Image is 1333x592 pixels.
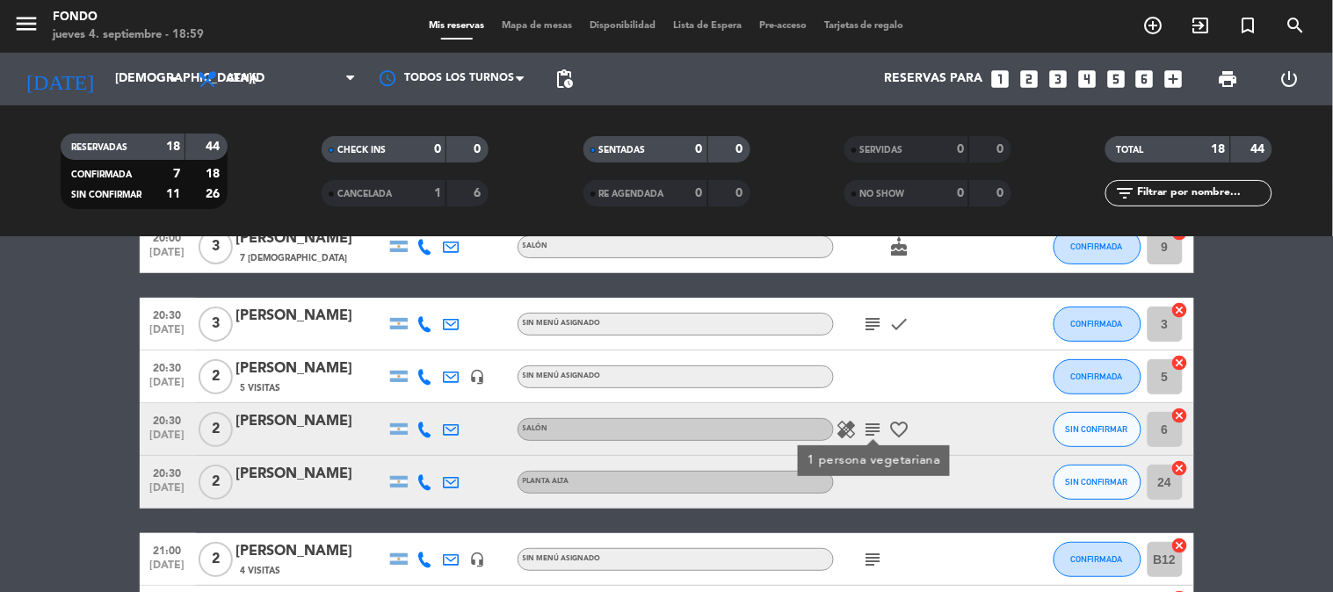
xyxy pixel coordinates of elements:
span: 20:30 [146,462,190,482]
span: 2 [199,359,233,394]
i: add_circle_outline [1143,15,1164,36]
i: looks_6 [1134,68,1156,90]
i: power_settings_new [1279,69,1300,90]
input: Filtrar por nombre... [1135,184,1271,203]
i: healing [837,419,858,440]
div: Fondo [53,9,204,26]
i: cancel [1171,459,1189,477]
span: 3 [199,229,233,264]
strong: 0 [957,187,964,199]
span: PLANTA ALTA [523,478,569,485]
i: headset_mic [470,369,486,385]
span: [DATE] [146,430,190,450]
i: turned_in_not [1238,15,1259,36]
i: menu [13,11,40,37]
strong: 18 [1212,143,1226,155]
span: [DATE] [146,482,190,502]
span: Sin menú asignado [523,555,601,562]
strong: 0 [696,143,703,155]
i: subject [863,549,884,570]
strong: 11 [166,188,180,200]
span: 2 [199,465,233,500]
strong: 0 [434,143,441,155]
strong: 7 [173,168,180,180]
strong: 26 [206,188,223,200]
div: 1 persona vegetariana [807,451,940,470]
strong: 18 [206,168,223,180]
span: 4 Visitas [241,564,281,578]
span: CONFIRMADA [1071,372,1123,381]
i: subject [863,419,884,440]
div: [PERSON_NAME] [236,227,386,250]
span: SIN CONFIRMAR [1066,424,1128,434]
span: 20:30 [146,409,190,430]
div: [PERSON_NAME] [236,540,386,563]
span: Tarjetas de regalo [815,21,913,31]
i: looks_3 [1047,68,1069,90]
span: Mis reservas [420,21,493,31]
strong: 44 [1251,143,1269,155]
span: TOTAL [1116,146,1143,155]
i: search [1286,15,1307,36]
span: Cena [227,73,257,85]
div: [PERSON_NAME] [236,410,386,433]
strong: 18 [166,141,180,153]
button: CONFIRMADA [1054,359,1141,394]
span: CONFIRMADA [1071,242,1123,251]
span: Sin menú asignado [523,372,601,379]
span: [DATE] [146,324,190,344]
i: arrow_drop_down [163,69,185,90]
strong: 0 [735,143,746,155]
span: SALÓN [523,425,548,432]
i: looks_two [1018,68,1040,90]
div: jueves 4. septiembre - 18:59 [53,26,204,44]
span: CHECK INS [337,146,386,155]
span: 7 [DEMOGRAPHIC_DATA] [241,251,348,265]
span: [DATE] [146,247,190,267]
span: CONFIRMADA [1071,319,1123,328]
i: looks_4 [1076,68,1098,90]
span: 20:00 [146,227,190,247]
span: SENTADAS [599,146,646,155]
strong: 6 [475,187,485,199]
i: check [889,314,910,335]
strong: 1 [434,187,441,199]
span: [DATE] [146,377,190,397]
span: Disponibilidad [581,21,664,31]
i: cancel [1171,354,1189,372]
span: [DATE] [146,560,190,580]
span: CONFIRMADA [71,170,132,179]
span: Mapa de mesas [493,21,581,31]
i: cancel [1171,537,1189,554]
button: SIN CONFIRMAR [1054,412,1141,447]
button: SIN CONFIRMAR [1054,465,1141,500]
div: [PERSON_NAME] [236,463,386,486]
div: LOG OUT [1259,53,1320,105]
span: 20:30 [146,304,190,324]
span: pending_actions [554,69,575,90]
i: cake [889,236,910,257]
i: [DATE] [13,60,106,98]
i: looks_one [989,68,1011,90]
i: exit_to_app [1191,15,1212,36]
span: Lista de Espera [664,21,750,31]
div: [PERSON_NAME] [236,305,386,328]
strong: 0 [996,143,1007,155]
span: SERVIDAS [860,146,903,155]
strong: 0 [996,187,1007,199]
strong: 0 [696,187,703,199]
span: CANCELADA [337,190,392,199]
span: 3 [199,307,233,342]
button: CONFIRMADA [1054,307,1141,342]
button: menu [13,11,40,43]
strong: 0 [475,143,485,155]
span: 2 [199,412,233,447]
span: SIN CONFIRMAR [71,191,141,199]
strong: 0 [735,187,746,199]
span: 2 [199,542,233,577]
strong: 44 [206,141,223,153]
i: looks_5 [1105,68,1127,90]
i: favorite_border [889,419,910,440]
span: RESERVADAS [71,143,127,152]
span: 21:00 [146,539,190,560]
